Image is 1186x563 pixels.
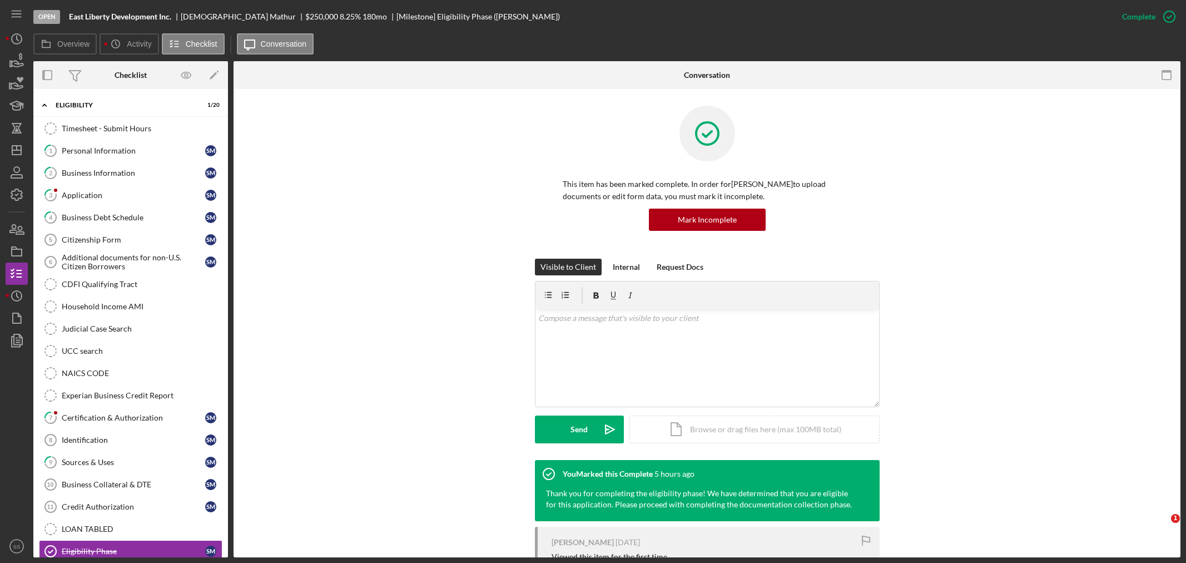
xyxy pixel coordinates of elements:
[1122,6,1155,28] div: Complete
[69,12,171,21] b: East Liberty Development Inc.
[39,318,222,340] a: Judicial Case Search
[205,234,216,245] div: S M
[651,259,709,275] button: Request Docs
[39,340,222,362] a: UCC search
[39,206,222,229] a: 4Business Debt ScheduleSM
[47,503,53,510] tspan: 11
[237,33,314,55] button: Conversation
[39,140,222,162] a: 1Personal InformationSM
[205,167,216,179] div: S M
[340,12,361,21] div: 8.25 %
[39,229,222,251] a: 5Citizenship FormSM
[1171,514,1180,523] span: 1
[1111,6,1180,28] button: Complete
[39,251,222,273] a: 6Additional documents for non-U.S. Citizen BorrowersSM
[200,102,220,108] div: 1 / 20
[62,369,222,378] div: NAICS CODE
[649,209,766,231] button: Mark Incomplete
[33,10,60,24] div: Open
[49,236,52,243] tspan: 5
[49,414,53,421] tspan: 7
[535,488,869,521] div: Thank you for completing the eligibility phase! We have determined that you are eligible for this...
[205,412,216,423] div: S M
[62,347,222,355] div: UCC search
[62,413,205,422] div: Certification & Authorization
[205,546,216,557] div: S M
[62,324,222,333] div: Judicial Case Search
[205,479,216,490] div: S M
[33,33,97,55] button: Overview
[616,538,640,547] time: 2025-10-07 15:01
[62,280,222,289] div: CDFI Qualifying Tract
[535,259,602,275] button: Visible to Client
[127,39,151,48] label: Activity
[13,544,21,550] text: SS
[39,429,222,451] a: 8IdentificationSM
[62,547,205,556] div: Eligibility Phase
[613,259,640,275] div: Internal
[49,259,52,265] tspan: 6
[62,436,205,445] div: Identification
[57,39,90,48] label: Overview
[162,33,225,55] button: Checklist
[654,470,694,478] time: 2025-10-08 14:27
[39,273,222,295] a: CDFI Qualifying Tract
[39,362,222,384] a: NAICS CODE
[62,502,205,511] div: Credit Authorization
[205,145,216,156] div: S M
[205,457,216,468] div: S M
[205,190,216,201] div: S M
[62,525,222,534] div: LOAN TABLED
[552,552,669,561] div: Viewed this item for the first time.
[570,416,588,443] div: Send
[62,302,222,311] div: Household Income AMI
[62,191,205,200] div: Application
[678,209,737,231] div: Mark Incomplete
[563,470,653,478] div: You Marked this Complete
[62,480,205,489] div: Business Collateral & DTE
[39,162,222,184] a: 2Business InformationSM
[115,71,147,80] div: Checklist
[39,407,222,429] a: 7Certification & AuthorizationSM
[6,535,28,557] button: SS
[657,259,703,275] div: Request Docs
[261,39,307,48] label: Conversation
[205,434,216,446] div: S M
[607,259,646,275] button: Internal
[62,458,205,467] div: Sources & Uses
[39,473,222,496] a: 10Business Collateral & DTESM
[396,12,560,21] div: [Milestone] Eligibility Phase ([PERSON_NAME])
[552,538,614,547] div: [PERSON_NAME]
[62,253,205,271] div: Additional documents for non-U.S. Citizen Borrowers
[62,124,222,133] div: Timesheet - Submit Hours
[684,71,730,80] div: Conversation
[205,256,216,268] div: S M
[540,259,596,275] div: Visible to Client
[39,540,222,562] a: Eligibility PhaseSM
[62,169,205,177] div: Business Information
[305,12,338,21] span: $250,000
[56,102,192,108] div: Eligibility
[39,496,222,518] a: 11Credit AuthorizationSM
[49,458,53,466] tspan: 9
[563,178,852,203] p: This item has been marked complete. In order for [PERSON_NAME] to upload documents or edit form d...
[1148,514,1175,541] iframe: Intercom live chat
[49,191,52,199] tspan: 3
[49,437,52,443] tspan: 8
[49,147,52,154] tspan: 1
[62,391,222,400] div: Experian Business Credit Report
[39,184,222,206] a: 3ApplicationSM
[205,212,216,223] div: S M
[62,235,205,244] div: Citizenship Form
[100,33,158,55] button: Activity
[181,12,305,21] div: [DEMOGRAPHIC_DATA] Mathur
[39,518,222,540] a: LOAN TABLED
[535,416,624,443] button: Send
[363,12,387,21] div: 180 mo
[62,213,205,222] div: Business Debt Schedule
[39,451,222,473] a: 9Sources & UsesSM
[47,481,53,488] tspan: 10
[39,384,222,407] a: Experian Business Credit Report
[205,501,216,512] div: S M
[186,39,217,48] label: Checklist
